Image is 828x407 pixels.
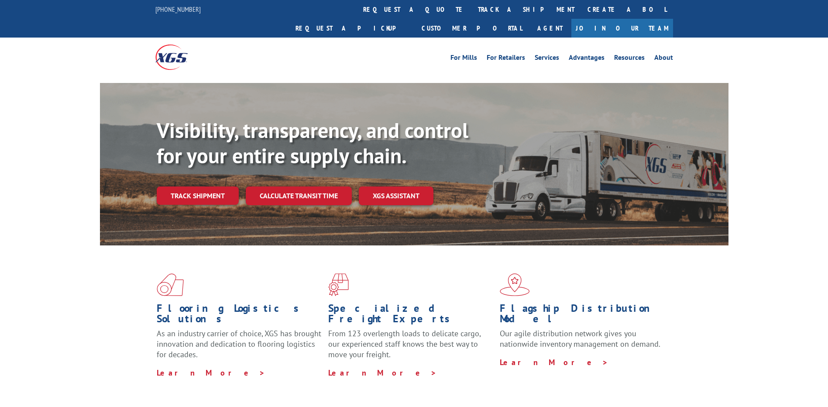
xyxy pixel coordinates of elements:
span: Our agile distribution network gives you nationwide inventory management on demand. [500,328,660,349]
a: Resources [614,54,645,64]
a: Request a pickup [289,19,415,38]
img: xgs-icon-focused-on-flooring-red [328,273,349,296]
a: Learn More > [328,368,437,378]
img: xgs-icon-flagship-distribution-model-red [500,273,530,296]
h1: Flagship Distribution Model [500,303,665,328]
a: For Retailers [487,54,525,64]
p: From 123 overlength loads to delicate cargo, our experienced staff knows the best way to move you... [328,328,493,367]
a: Customer Portal [415,19,529,38]
a: Track shipment [157,186,239,205]
a: XGS ASSISTANT [359,186,433,205]
a: For Mills [450,54,477,64]
img: xgs-icon-total-supply-chain-intelligence-red [157,273,184,296]
b: Visibility, transparency, and control for your entire supply chain. [157,117,468,169]
a: [PHONE_NUMBER] [155,5,201,14]
h1: Flooring Logistics Solutions [157,303,322,328]
a: Learn More > [500,357,608,367]
a: Join Our Team [571,19,673,38]
h1: Specialized Freight Experts [328,303,493,328]
span: As an industry carrier of choice, XGS has brought innovation and dedication to flooring logistics... [157,328,321,359]
a: Learn More > [157,368,265,378]
a: About [654,54,673,64]
a: Services [535,54,559,64]
a: Calculate transit time [246,186,352,205]
a: Advantages [569,54,605,64]
a: Agent [529,19,571,38]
